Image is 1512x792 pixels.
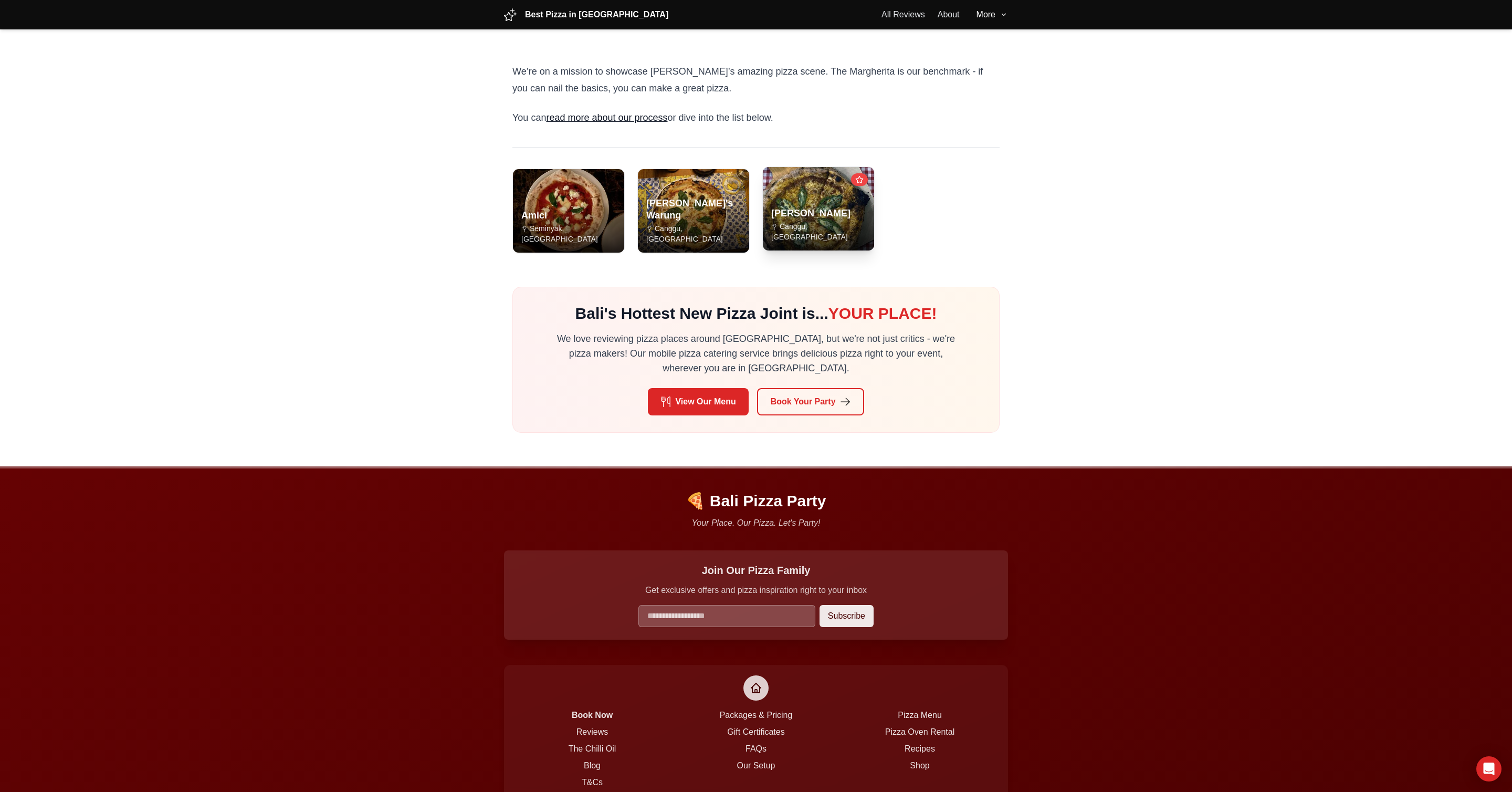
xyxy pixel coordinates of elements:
a: Book Your Party [757,388,864,415]
img: Pizza slice [504,8,517,21]
p: We love reviewing pizza places around [GEOGRAPHIC_DATA], but we're not just critics - we're pizza... [554,331,958,376]
a: About [938,8,960,21]
img: Location [771,224,778,230]
img: Menu [660,397,671,407]
p: You can or dive into the list below. [512,109,1000,126]
img: Award [855,175,864,184]
a: Best Pizza in [GEOGRAPHIC_DATA] [504,8,668,21]
a: FAQs [745,744,766,753]
p: 🍕 Bali Pizza Party [504,492,1008,510]
button: Subscribe [820,605,874,627]
div: Open Intercom Messenger [1476,756,1501,781]
h3: [PERSON_NAME] [771,207,866,220]
a: View Our Menu [648,388,748,415]
a: Recipes [905,744,935,753]
a: Reviews [576,727,608,736]
p: We’re on a mission to showcase [PERSON_NAME]’s amazing pizza scene. The Margherita is our benchma... [512,63,1000,97]
h2: Bali's Hottest New Pizza Joint is... [554,304,958,323]
p: Get exclusive offers and pizza inspiration right to your inbox [517,584,995,597]
h3: Join Our Pizza Family [517,563,995,578]
p: Seminyak, [GEOGRAPHIC_DATA] [521,223,616,244]
a: The Chilli Oil [569,744,616,753]
img: Anita's Warung [638,169,749,253]
h3: Amici [521,210,616,222]
img: Amici [513,169,624,253]
a: Book Now [572,711,613,720]
p: Canggu, [GEOGRAPHIC_DATA] [771,221,866,242]
p: Your Place. Our Pizza. Let's Party! [504,517,1008,529]
a: Gift Certificates [727,727,784,736]
button: More [976,8,1008,21]
span: YOUR PLACE! [828,305,937,322]
p: Canggu, [GEOGRAPHIC_DATA] [646,223,741,244]
a: Shop [910,761,929,770]
span: More [976,8,995,21]
h3: [PERSON_NAME]'s Warung [646,197,741,221]
a: Pizza Oven Rental [885,727,955,736]
a: T&Cs [582,778,603,787]
img: Location [521,226,528,232]
a: Our Setup [737,761,775,770]
a: Read review of Gioia [762,169,875,253]
a: read more about our process [546,112,667,123]
img: Book [840,397,850,407]
a: Read review of Anita's Warung [637,169,750,253]
img: Location [646,226,653,232]
a: Blog [584,761,601,770]
a: Pizza Menu [898,711,942,720]
a: Read review of Amici [512,169,625,253]
a: All Reviews [881,8,925,21]
a: Packages & Pricing [720,711,793,720]
span: Best Pizza in [GEOGRAPHIC_DATA] [525,8,668,21]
